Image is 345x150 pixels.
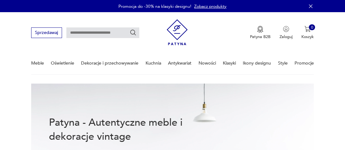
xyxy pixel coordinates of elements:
[51,52,74,74] a: Oświetlenie
[81,52,138,74] a: Dekoracje i przechowywanie
[168,52,191,74] a: Antykwariat
[257,26,263,33] img: Ikona medalu
[199,52,216,74] a: Nowości
[304,26,311,32] img: Ikona koszyka
[295,52,314,74] a: Promocje
[118,3,191,9] p: Promocja do -30% na klasyki designu!
[130,29,137,36] button: Szukaj
[250,26,271,40] a: Ikona medaluPatyna B2B
[146,52,161,74] a: Kuchnia
[280,26,293,40] button: Zaloguj
[31,31,62,35] a: Sprzedawaj
[223,52,236,74] a: Klasyki
[194,3,227,9] a: Zobacz produkty
[301,34,314,40] p: Koszyk
[243,52,271,74] a: Ikony designu
[301,26,314,40] button: 0Koszyk
[280,34,293,40] p: Zaloguj
[31,52,44,74] a: Meble
[31,27,62,38] button: Sprzedawaj
[278,52,288,74] a: Style
[309,24,315,31] div: 0
[283,26,289,32] img: Ikonka użytkownika
[167,17,188,47] img: Patyna - sklep z meblami i dekoracjami vintage
[49,116,200,144] h1: Patyna - Autentyczne meble i dekoracje vintage
[250,26,271,40] button: Patyna B2B
[250,34,271,40] p: Patyna B2B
